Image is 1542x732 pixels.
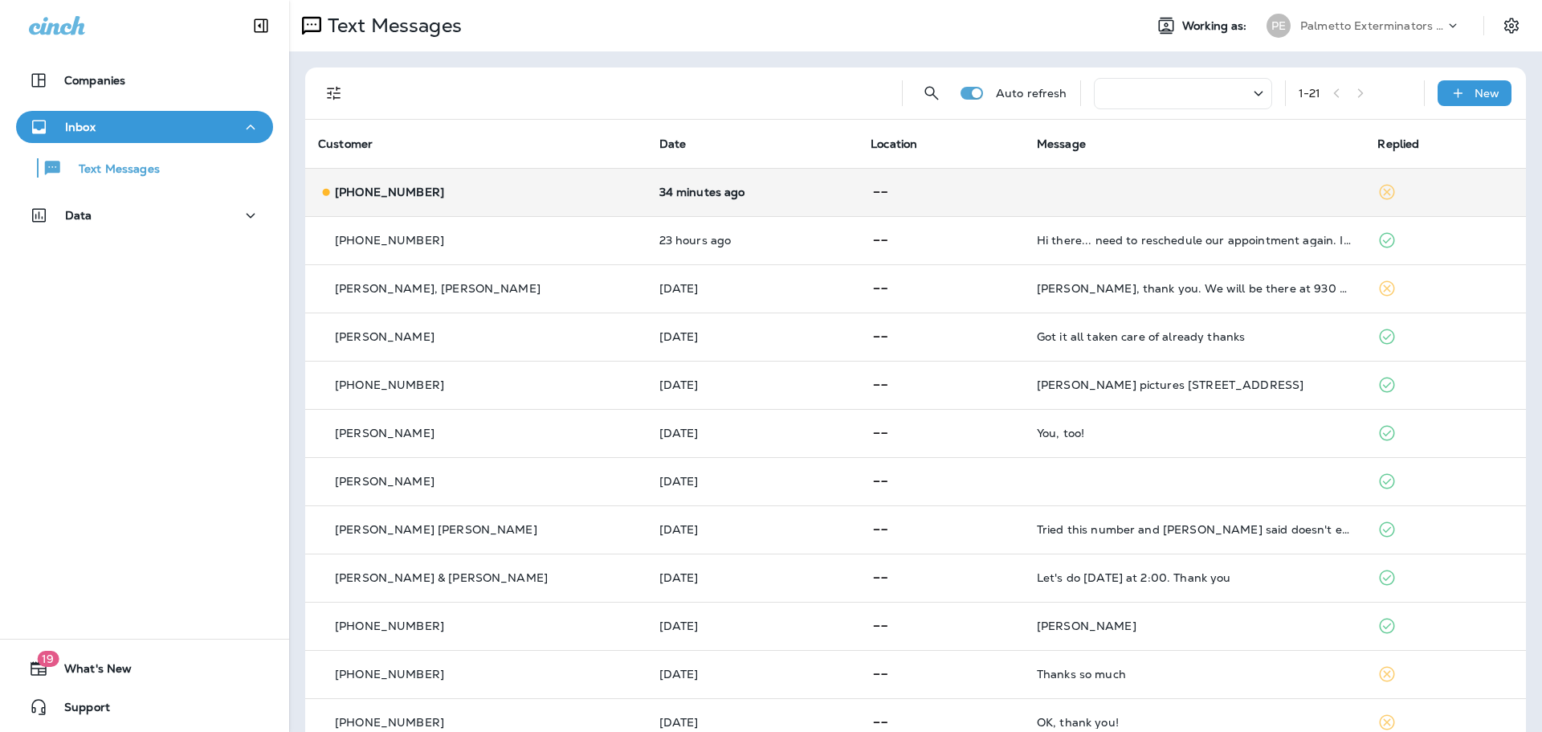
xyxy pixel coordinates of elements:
button: Settings [1497,11,1526,40]
p: Aug 28, 2025 10:06 AM [659,523,846,536]
p: Auto refresh [996,87,1067,100]
button: Text Messages [16,151,273,185]
p: [PERSON_NAME] [335,475,434,488]
span: Message [1037,137,1086,151]
p: [PHONE_NUMBER] [335,620,444,632]
p: Aug 28, 2025 08:01 AM [659,571,846,584]
p: Aug 29, 2025 03:06 PM [659,330,846,343]
span: What's New [48,662,132,681]
span: Working as: [1182,19,1250,33]
button: Data [16,199,273,231]
p: [PERSON_NAME] & [PERSON_NAME] [335,571,548,584]
p: Inbox [65,121,96,133]
p: Aug 28, 2025 04:17 PM [659,427,846,440]
div: PE [1267,14,1291,38]
div: OK, thank you! [1037,716,1352,729]
div: Hi there... need to reschedule our appointment again. I'm thinking October might be best for us [1037,234,1352,247]
p: [PHONE_NUMBER] [335,378,444,391]
div: Let's do Friday at 2:00. Thank you [1037,571,1352,584]
p: Aug 28, 2025 04:41 PM [659,378,846,391]
span: Customer [318,137,373,151]
p: Data [65,209,92,222]
p: Aug 28, 2025 12:26 PM [659,475,846,488]
p: Sep 2, 2025 08:41 AM [659,186,846,198]
p: Aug 30, 2025 09:38 AM [659,282,846,295]
p: Text Messages [321,14,462,38]
p: Aug 27, 2025 04:56 PM [659,620,846,632]
div: Got it all taken care of already thanks [1037,330,1352,343]
p: [PHONE_NUMBER] [335,668,444,681]
span: Date [659,137,687,151]
p: Companies [64,74,125,87]
div: Thanks so much [1037,668,1352,681]
p: [PHONE_NUMBER] [335,234,444,247]
p: [PERSON_NAME] [335,427,434,440]
button: Search Messages [916,77,948,109]
p: New [1475,87,1499,100]
span: Location [871,137,917,151]
button: Inbox [16,111,273,143]
p: [PHONE_NUMBER] [335,716,444,729]
button: 19What's New [16,652,273,685]
button: Collapse Sidebar [239,10,284,42]
button: Companies [16,64,273,96]
div: Tried this number and Verizon said doesn't existe. Please call back [1037,523,1352,536]
p: Text Messages [63,162,160,178]
span: Replied [1377,137,1419,151]
p: [PERSON_NAME], [PERSON_NAME] [335,282,541,295]
div: Jason, thank you. We will be there at 930 am Wednesday to pull all the Tyvek and tape on the firs... [1037,282,1352,295]
div: Cheslock [1037,620,1352,632]
p: [PERSON_NAME] [PERSON_NAME] [335,523,537,536]
div: 1 - 21 [1299,87,1321,100]
p: Aug 26, 2025 05:22 PM [659,716,846,729]
span: Support [48,701,110,720]
div: Oates pictures 1334 Old Rosebud Trail Awendaw, SC 29429 [1037,378,1352,391]
p: Aug 26, 2025 05:48 PM [659,668,846,681]
span: 19 [37,651,59,667]
p: [PHONE_NUMBER] [335,186,444,198]
p: Sep 1, 2025 09:24 AM [659,234,846,247]
p: Palmetto Exterminators LLC [1300,19,1445,32]
button: Support [16,691,273,723]
div: You, too! [1037,427,1352,440]
button: Filters [318,77,350,109]
p: [PERSON_NAME] [335,330,434,343]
